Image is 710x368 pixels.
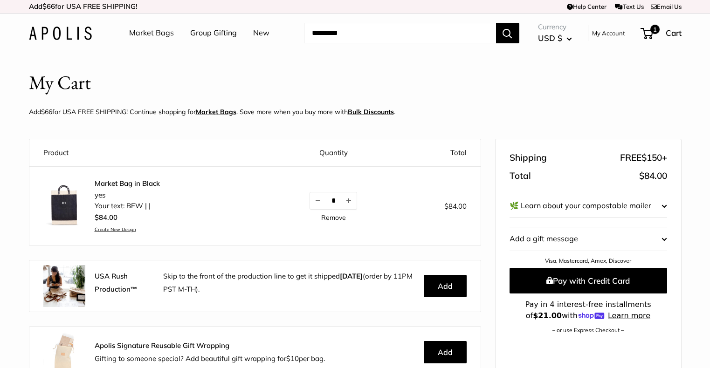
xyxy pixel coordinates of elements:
span: $150 [641,152,662,163]
button: USD $ [538,31,572,46]
span: USD $ [538,33,562,43]
a: Market Bag in Black [95,179,160,188]
li: yes [95,190,160,201]
th: Product [29,139,270,167]
button: Search [496,23,519,43]
a: Help Center [567,3,607,10]
strong: Apolis Signature Reusable Gift Wrapping [95,341,229,350]
span: $84.00 [444,202,467,211]
th: Total [396,139,480,167]
a: My Account [592,27,625,39]
span: Cart [666,28,682,38]
a: Market Bags [129,26,174,40]
li: Your text: BEW | | [95,201,160,211]
u: Bulk Discounts [348,108,394,116]
h1: My Cart [29,69,91,96]
span: Total [510,168,531,184]
span: Shipping [510,150,547,166]
img: Apolis [29,27,92,40]
a: Email Us [651,3,682,10]
input: Quantity [326,197,341,204]
button: Add [424,341,467,363]
a: 1 Cart [641,26,682,41]
input: Search... [304,23,496,43]
span: Currency [538,20,572,34]
button: Pay with Credit Card [510,268,667,293]
button: Increase quantity by 1 [341,192,357,209]
a: – or use Express Checkout – [552,327,624,334]
img: rush.jpg [43,265,85,307]
a: New [253,26,269,40]
a: Create New Design [95,226,160,232]
img: description_No need for custom text? Choose this option. [43,184,85,226]
span: $10 [286,354,299,363]
span: $66 [41,108,52,116]
span: FREE + [620,150,667,166]
span: $66 [42,2,55,11]
b: [DATE] [340,272,363,280]
button: Decrease quantity by 1 [310,192,326,209]
span: Gifting to someone special? Add beautiful gift wrapping for per bag. [95,354,325,363]
a: Market Bags [196,108,236,116]
a: Group Gifting [190,26,237,40]
th: Quantity [270,139,396,167]
button: 🌿 Learn about your compostable mailer [510,194,667,218]
button: Add [424,275,467,297]
p: Add for USA FREE SHIPPING! Continue shopping for . Save more when you buy more with . [29,106,395,118]
strong: USA Rush Production™ [95,272,138,293]
a: Text Us [615,3,643,10]
a: Remove [321,214,346,221]
span: $84.00 [95,213,117,222]
span: 1 [650,25,659,34]
p: Skip to the front of the production line to get it shipped (order by 11PM PST M-TH). [163,270,417,296]
span: $84.00 [639,170,667,181]
a: Visa, Mastercard, Amex, Discover [545,257,631,264]
button: Add a gift message [510,227,667,251]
